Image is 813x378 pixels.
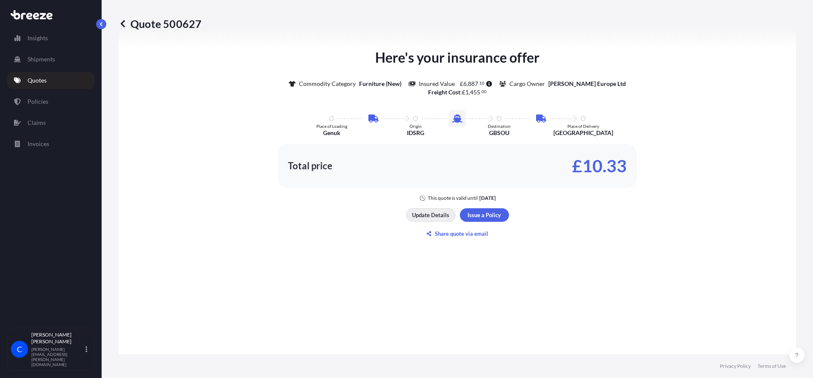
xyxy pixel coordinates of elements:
p: Commodity Category [299,80,356,88]
a: Insights [7,30,94,47]
p: Quote 500627 [119,17,202,30]
p: [DATE] [479,195,496,201]
p: Total price [288,162,332,170]
p: Cargo Owner [509,80,545,88]
a: Policies [7,93,94,110]
p: IDSRG [407,129,424,137]
a: Quotes [7,72,94,89]
p: Insights [28,34,48,42]
span: . [481,90,481,93]
span: 00 [481,90,487,93]
p: This quote is valid until [428,195,478,201]
p: Place of Loading [316,124,347,129]
span: , [467,81,468,87]
a: Privacy Policy [720,363,751,370]
p: Invoices [28,140,49,148]
p: Update Details [412,211,449,219]
span: 1 [465,89,469,95]
span: C [17,345,22,353]
p: Share quote via email [435,229,488,238]
p: [PERSON_NAME][EMAIL_ADDRESS][PERSON_NAME][DOMAIN_NAME] [31,347,84,367]
p: Genuk [323,129,340,137]
span: 887 [468,81,478,87]
a: Terms of Use [758,363,786,370]
p: GBSOU [489,129,509,137]
p: Place of Delivery [567,124,599,129]
p: Issue a Policy [467,211,501,219]
p: Furniture (New) [359,80,401,88]
span: 455 [470,89,480,95]
span: 10 [479,82,484,85]
a: Claims [7,114,94,131]
p: [PERSON_NAME] [PERSON_NAME] [31,331,84,345]
p: Quotes [28,76,47,85]
span: £ [460,81,463,87]
button: Update Details [406,208,456,222]
p: [GEOGRAPHIC_DATA] [553,129,613,137]
p: Insured Value [419,80,455,88]
p: Shipments [28,55,55,63]
a: Shipments [7,51,94,68]
p: Here's your insurance offer [375,47,539,68]
span: 6 [463,81,467,87]
p: Destination [488,124,511,129]
span: , [469,89,470,95]
span: £ [462,89,465,95]
button: Issue a Policy [460,208,509,222]
p: Policies [28,97,48,106]
p: Origin [409,124,422,129]
p: [PERSON_NAME] Europe Ltd [548,80,626,88]
p: £10.33 [572,159,627,173]
p: Claims [28,119,46,127]
span: . [478,82,479,85]
b: Freight Cost [428,88,460,96]
button: Share quote via email [406,227,509,240]
a: Invoices [7,135,94,152]
p: : [428,88,487,97]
